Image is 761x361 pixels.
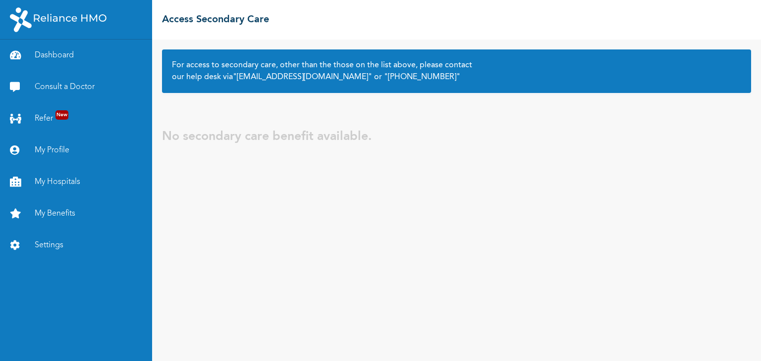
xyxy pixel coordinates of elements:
[55,110,68,120] span: New
[382,73,460,81] a: "[PHONE_NUMBER]"
[233,73,372,81] a: "[EMAIL_ADDRESS][DOMAIN_NAME]"
[162,128,372,146] p: No secondary care benefit available.
[10,7,107,32] img: RelianceHMO's Logo
[162,12,269,27] h2: Access Secondary Care
[172,59,741,83] h2: For access to secondary care, other than the those on the list above, please contact our help des...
